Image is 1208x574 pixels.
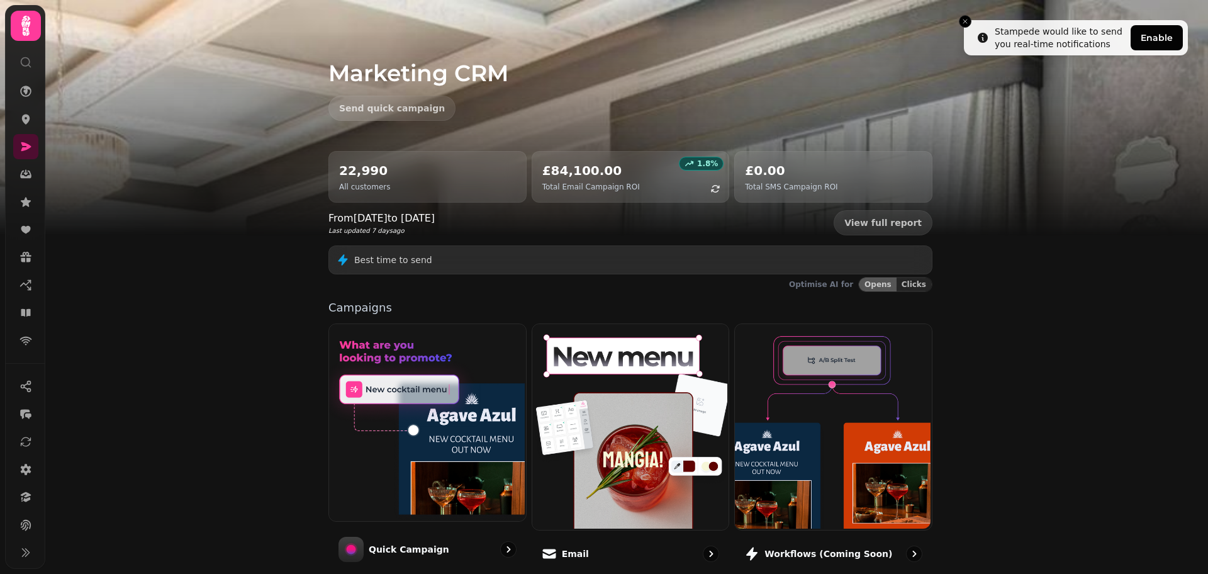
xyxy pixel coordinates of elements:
img: Email [531,323,728,529]
h1: Marketing CRM [328,30,932,86]
button: Close toast [959,15,971,28]
img: Quick Campaign [328,323,525,520]
p: Best time to send [354,254,432,266]
svg: go to [705,548,717,560]
svg: go to [908,548,920,560]
p: Last updated 7 days ago [328,226,435,235]
span: Opens [864,281,892,288]
span: Clicks [902,281,926,288]
span: Send quick campaign [339,104,445,113]
button: Opens [859,278,897,291]
button: Clicks [897,278,932,291]
button: Send quick campaign [328,96,456,121]
a: View full report [834,210,932,235]
p: Total SMS Campaign ROI [745,182,837,192]
div: Stampede would like to send you real-time notifications [995,25,1126,50]
button: Enable [1131,25,1183,50]
p: Email [562,548,589,560]
p: Workflows (coming soon) [764,548,892,560]
p: From [DATE] to [DATE] [328,211,435,226]
p: Campaigns [328,302,932,313]
img: Workflows (coming soon) [734,323,931,529]
a: Quick CampaignQuick Campaign [328,324,527,572]
h2: 22,990 [339,162,390,179]
p: Total Email Campaign ROI [542,182,640,192]
p: Quick Campaign [369,543,449,556]
a: Workflows (coming soon)Workflows (coming soon) [734,324,932,572]
p: 1.8 % [697,159,718,169]
svg: go to [502,543,515,556]
h2: £0.00 [745,162,837,179]
h2: £84,100.00 [542,162,640,179]
a: EmailEmail [532,324,730,572]
p: All customers [339,182,390,192]
p: Optimise AI for [789,279,853,290]
button: refresh [705,178,726,200]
